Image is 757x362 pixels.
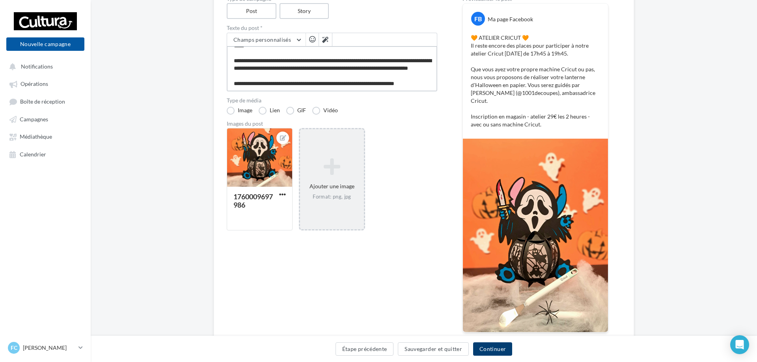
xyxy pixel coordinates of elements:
[286,107,306,115] label: GIF
[312,107,338,115] label: Vidéo
[280,3,329,19] label: Story
[488,15,533,23] div: Ma page Facebook
[227,25,437,31] label: Texte du post *
[21,81,48,87] span: Opérations
[5,147,86,161] a: Calendrier
[227,107,252,115] label: Image
[5,76,86,91] a: Opérations
[11,344,17,352] span: FC
[233,36,291,43] span: Champs personnalisés
[20,116,48,123] span: Campagnes
[259,107,280,115] label: Lien
[730,335,749,354] div: Open Intercom Messenger
[227,98,437,103] label: Type de média
[227,3,276,19] label: Post
[471,34,600,128] p: 🧡 ATELIER CRICUT 🧡 Il reste encore des places pour participer à notre atelier Cricut [DATE] de 17...
[227,33,306,46] button: Champs personnalisés
[21,63,53,70] span: Notifications
[5,112,86,126] a: Campagnes
[6,37,84,51] button: Nouvelle campagne
[471,12,485,26] div: FB
[462,332,608,343] div: La prévisualisation est non-contractuelle
[6,340,84,355] a: FC [PERSON_NAME]
[227,121,437,126] div: Images du post
[398,342,469,356] button: Sauvegarder et quitter
[5,94,86,109] a: Boîte de réception
[5,129,86,143] a: Médiathèque
[20,98,65,105] span: Boîte de réception
[233,192,273,209] div: 1760009697986
[473,342,512,356] button: Continuer
[23,344,75,352] p: [PERSON_NAME]
[5,59,83,73] button: Notifications
[336,342,394,356] button: Étape précédente
[20,151,46,158] span: Calendrier
[20,134,52,140] span: Médiathèque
